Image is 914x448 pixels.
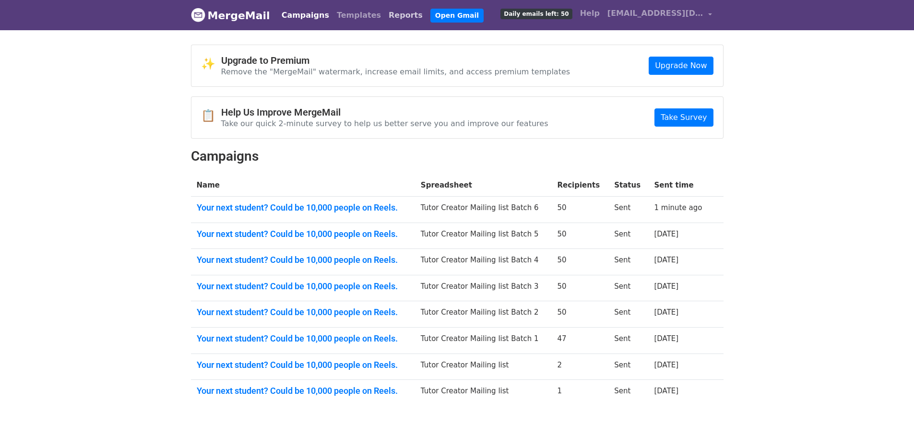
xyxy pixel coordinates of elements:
[608,223,648,249] td: Sent
[415,301,552,328] td: Tutor Creator Mailing list Batch 2
[654,361,678,369] a: [DATE]
[500,9,572,19] span: Daily emails left: 50
[604,4,716,26] a: [EMAIL_ADDRESS][DOMAIN_NAME]
[201,57,221,71] span: ✨
[201,109,221,123] span: 📋
[415,354,552,380] td: Tutor Creator Mailing list
[654,334,678,343] a: [DATE]
[385,6,427,25] a: Reports
[576,4,604,23] a: Help
[197,333,409,344] a: Your next student? Could be 10,000 people on Reels.
[415,275,552,301] td: Tutor Creator Mailing list Batch 3
[197,386,409,396] a: Your next student? Could be 10,000 people on Reels.
[191,148,724,165] h2: Campaigns
[415,197,552,223] td: Tutor Creator Mailing list Batch 6
[551,197,608,223] td: 50
[197,281,409,292] a: Your next student? Could be 10,000 people on Reels.
[608,301,648,328] td: Sent
[654,108,713,127] a: Take Survey
[607,8,703,19] span: [EMAIL_ADDRESS][DOMAIN_NAME]
[430,9,484,23] a: Open Gmail
[551,275,608,301] td: 50
[649,57,713,75] a: Upgrade Now
[648,174,711,197] th: Sent time
[654,282,678,291] a: [DATE]
[191,8,205,22] img: MergeMail logo
[551,328,608,354] td: 47
[197,307,409,318] a: Your next student? Could be 10,000 people on Reels.
[654,256,678,264] a: [DATE]
[551,249,608,275] td: 50
[654,387,678,395] a: [DATE]
[551,223,608,249] td: 50
[221,118,548,129] p: Take our quick 2-minute survey to help us better serve you and improve our features
[866,402,914,448] iframe: Chat Widget
[415,249,552,275] td: Tutor Creator Mailing list Batch 4
[551,354,608,380] td: 2
[191,174,415,197] th: Name
[197,229,409,239] a: Your next student? Could be 10,000 people on Reels.
[654,203,702,212] a: 1 minute ago
[608,197,648,223] td: Sent
[221,106,548,118] h4: Help Us Improve MergeMail
[608,174,648,197] th: Status
[654,230,678,238] a: [DATE]
[415,380,552,406] td: Tutor Creator Mailing list
[415,328,552,354] td: Tutor Creator Mailing list Batch 1
[415,174,552,197] th: Spreadsheet
[608,249,648,275] td: Sent
[197,255,409,265] a: Your next student? Could be 10,000 people on Reels.
[333,6,385,25] a: Templates
[551,174,608,197] th: Recipients
[221,55,570,66] h4: Upgrade to Premium
[197,360,409,370] a: Your next student? Could be 10,000 people on Reels.
[221,67,570,77] p: Remove the "MergeMail" watermark, increase email limits, and access premium templates
[197,202,409,213] a: Your next student? Could be 10,000 people on Reels.
[608,328,648,354] td: Sent
[415,223,552,249] td: Tutor Creator Mailing list Batch 5
[191,5,270,25] a: MergeMail
[551,301,608,328] td: 50
[654,308,678,317] a: [DATE]
[551,380,608,406] td: 1
[278,6,333,25] a: Campaigns
[497,4,576,23] a: Daily emails left: 50
[608,354,648,380] td: Sent
[608,380,648,406] td: Sent
[608,275,648,301] td: Sent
